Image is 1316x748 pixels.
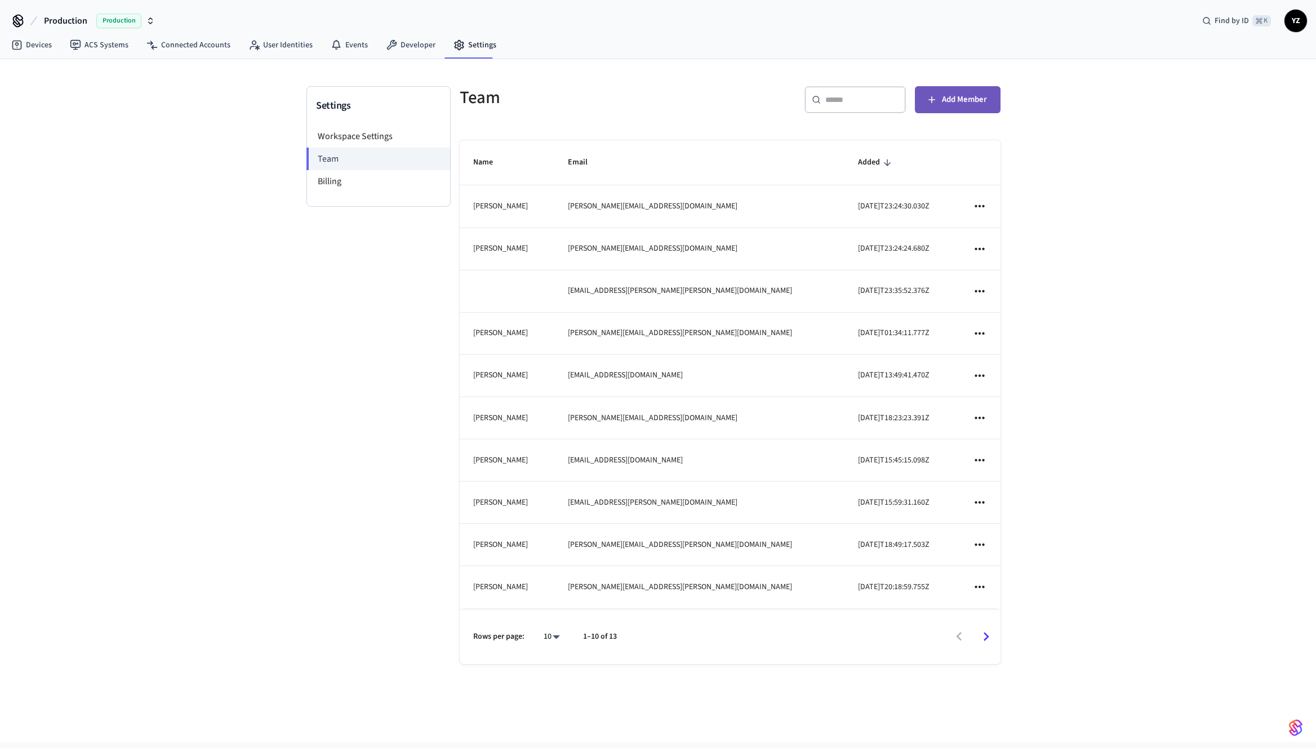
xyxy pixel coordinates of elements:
[844,270,958,313] td: [DATE]T23:35:52.376Z
[942,92,987,107] span: Add Member
[307,170,450,193] li: Billing
[844,397,958,439] td: [DATE]T18:23:23.391Z
[844,228,958,270] td: [DATE]T23:24:24.680Z
[538,629,565,645] div: 10
[973,624,999,650] button: Go to next page
[96,14,141,28] span: Production
[460,140,1001,609] table: sticky table
[554,313,845,355] td: [PERSON_NAME][EMAIL_ADDRESS][PERSON_NAME][DOMAIN_NAME]
[844,313,958,355] td: [DATE]T01:34:11.777Z
[137,35,239,55] a: Connected Accounts
[460,482,554,524] td: [PERSON_NAME]
[460,439,554,482] td: [PERSON_NAME]
[554,482,845,524] td: [EMAIL_ADDRESS][PERSON_NAME][DOMAIN_NAME]
[460,566,554,608] td: [PERSON_NAME]
[1284,10,1307,32] button: YZ
[377,35,444,55] a: Developer
[844,185,958,228] td: [DATE]T23:24:30.030Z
[444,35,505,55] a: Settings
[583,631,617,643] p: 1–10 of 13
[554,355,845,397] td: [EMAIL_ADDRESS][DOMAIN_NAME]
[460,313,554,355] td: [PERSON_NAME]
[307,125,450,148] li: Workspace Settings
[554,397,845,439] td: [PERSON_NAME][EMAIL_ADDRESS][DOMAIN_NAME]
[568,154,602,171] span: Email
[460,228,554,270] td: [PERSON_NAME]
[915,86,1001,113] button: Add Member
[554,439,845,482] td: [EMAIL_ADDRESS][DOMAIN_NAME]
[2,35,61,55] a: Devices
[844,355,958,397] td: [DATE]T13:49:41.470Z
[554,566,845,608] td: [PERSON_NAME][EMAIL_ADDRESS][PERSON_NAME][DOMAIN_NAME]
[306,148,450,170] li: Team
[1252,15,1271,26] span: ⌘ K
[554,524,845,566] td: [PERSON_NAME][EMAIL_ADDRESS][PERSON_NAME][DOMAIN_NAME]
[844,524,958,566] td: [DATE]T18:49:17.503Z
[858,154,895,171] span: Added
[1289,719,1302,737] img: SeamLogoGradient.69752ec5.svg
[844,439,958,482] td: [DATE]T15:45:15.098Z
[460,86,723,109] h5: Team
[554,270,845,313] td: [EMAIL_ADDRESS][PERSON_NAME][PERSON_NAME][DOMAIN_NAME]
[322,35,377,55] a: Events
[844,566,958,608] td: [DATE]T20:18:59.755Z
[61,35,137,55] a: ACS Systems
[1193,11,1280,31] div: Find by ID⌘ K
[554,185,845,228] td: [PERSON_NAME][EMAIL_ADDRESS][DOMAIN_NAME]
[460,524,554,566] td: [PERSON_NAME]
[460,397,554,439] td: [PERSON_NAME]
[460,185,554,228] td: [PERSON_NAME]
[44,14,87,28] span: Production
[460,355,554,397] td: [PERSON_NAME]
[316,98,441,114] h3: Settings
[1215,15,1249,26] span: Find by ID
[473,631,524,643] p: Rows per page:
[844,482,958,524] td: [DATE]T15:59:31.160Z
[1286,11,1306,31] span: YZ
[239,35,322,55] a: User Identities
[554,228,845,270] td: [PERSON_NAME][EMAIL_ADDRESS][DOMAIN_NAME]
[473,154,508,171] span: Name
